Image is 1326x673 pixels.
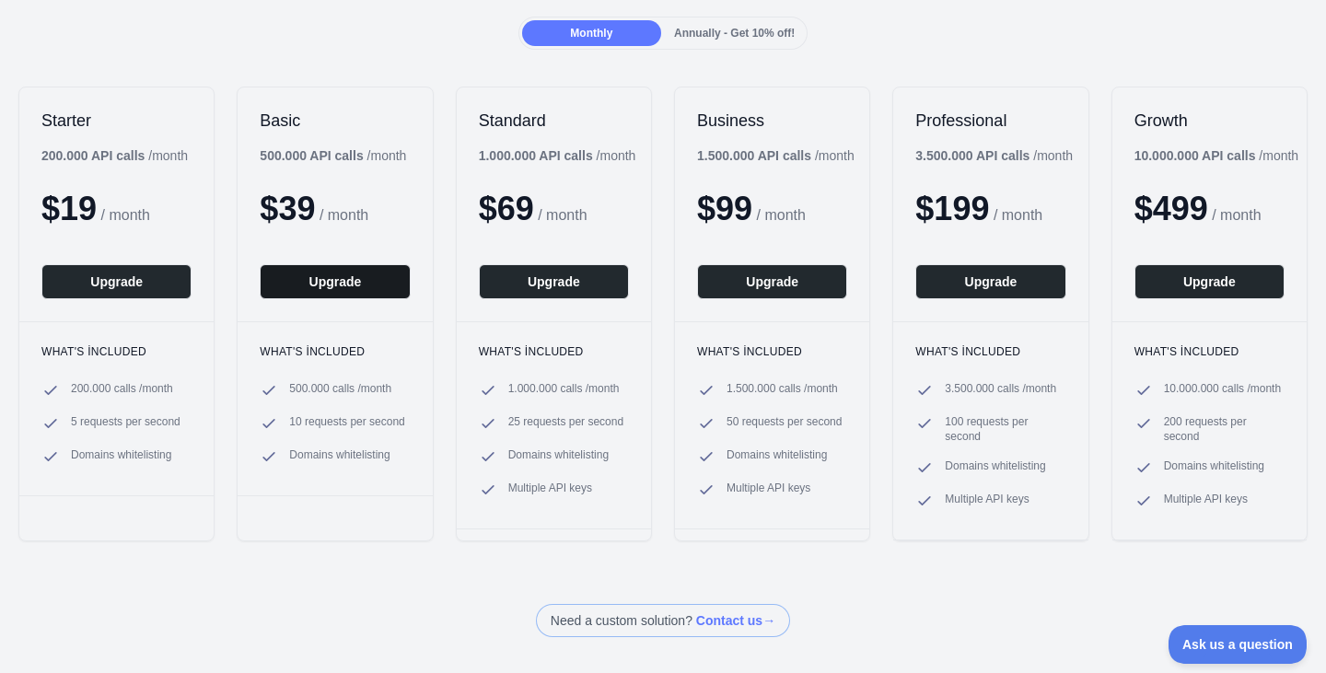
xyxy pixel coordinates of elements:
[508,381,620,400] span: 1.000.000 calls / month
[479,344,629,359] h3: What's included
[1164,381,1281,400] span: 10.000.000 calls / month
[697,344,847,359] h3: What's included
[1134,344,1285,359] h3: What's included
[945,381,1056,400] span: 3.500.000 calls / month
[1169,625,1308,664] iframe: Toggle Customer Support
[727,381,838,400] span: 1.500.000 calls / month
[915,344,1065,359] h3: What's included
